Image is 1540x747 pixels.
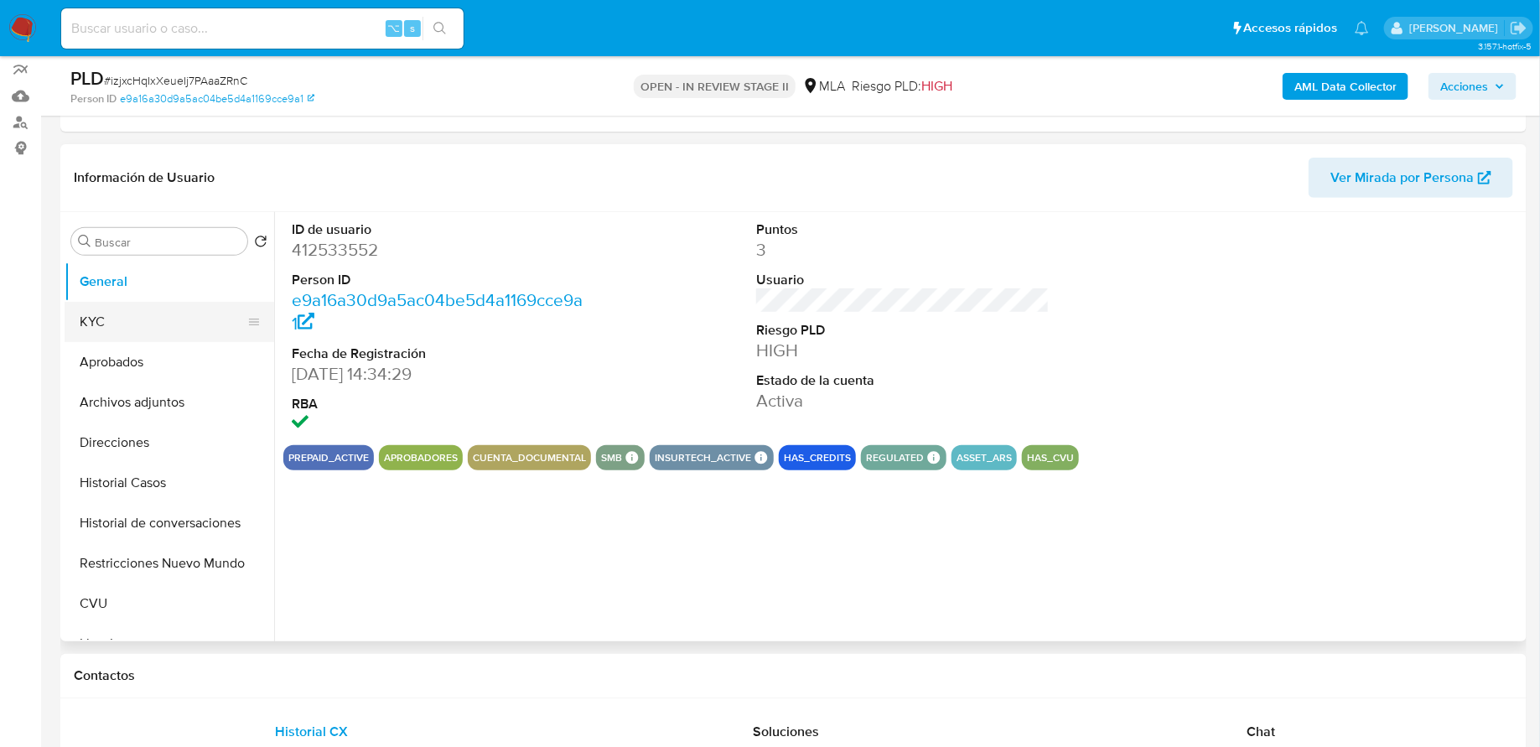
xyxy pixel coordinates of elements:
[61,18,464,39] input: Buscar usuario o caso...
[634,75,796,98] p: OPEN - IN REVIEW STAGE II
[292,395,585,413] dt: RBA
[1247,722,1276,741] span: Chat
[1355,21,1369,35] a: Notificaciones
[65,423,274,463] button: Direcciones
[1309,158,1513,198] button: Ver Mirada por Persona
[65,624,274,664] button: Lista Interna
[756,321,1050,340] dt: Riesgo PLD
[756,339,1050,362] dd: HIGH
[65,463,274,503] button: Historial Casos
[852,77,952,96] span: Riesgo PLD:
[65,584,274,624] button: CVU
[65,302,261,342] button: KYC
[1330,158,1474,198] span: Ver Mirada por Persona
[288,454,369,461] button: prepaid_active
[65,262,274,302] button: General
[473,454,586,461] button: cuenta_documental
[65,503,274,543] button: Historial de conversaciones
[74,667,1513,684] h1: Contactos
[1510,19,1527,37] a: Salir
[292,288,583,335] a: e9a16a30d9a5ac04be5d4a1169cce9a1
[1440,73,1488,100] span: Acciones
[1294,73,1397,100] b: AML Data Collector
[254,235,267,253] button: Volver al orden por defecto
[387,20,400,36] span: ⌥
[120,91,314,106] a: e9a16a30d9a5ac04be5d4a1169cce9a1
[292,238,585,262] dd: 412533552
[1429,73,1517,100] button: Acciones
[756,271,1050,289] dt: Usuario
[756,220,1050,239] dt: Puntos
[384,454,458,461] button: Aprobadores
[292,220,585,239] dt: ID de usuario
[1478,39,1532,53] span: 3.157.1-hotfix-5
[65,543,274,584] button: Restricciones Nuevo Mundo
[95,235,241,250] input: Buscar
[65,342,274,382] button: Aprobados
[423,17,457,40] button: search-icon
[1244,19,1338,37] span: Accesos rápidos
[784,454,851,461] button: has_credits
[756,371,1050,390] dt: Estado de la cuenta
[275,722,348,741] span: Historial CX
[1409,20,1504,36] p: fabricio.bottalo@mercadolibre.com
[756,389,1050,412] dd: Activa
[74,169,215,186] h1: Información de Usuario
[753,722,819,741] span: Soluciones
[802,77,845,96] div: MLA
[292,345,585,363] dt: Fecha de Registración
[1027,454,1074,461] button: has_cvu
[410,20,415,36] span: s
[866,454,924,461] button: regulated
[292,362,585,386] dd: [DATE] 14:34:29
[78,235,91,248] button: Buscar
[756,238,1050,262] dd: 3
[601,454,622,461] button: smb
[292,271,585,289] dt: Person ID
[70,65,104,91] b: PLD
[957,454,1012,461] button: asset_ars
[921,76,952,96] span: HIGH
[70,91,117,106] b: Person ID
[104,72,247,89] span: # izjxcHqIxXeueIj7PAaaZRnC
[65,382,274,423] button: Archivos adjuntos
[1283,73,1408,100] button: AML Data Collector
[655,454,751,461] button: insurtech_active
